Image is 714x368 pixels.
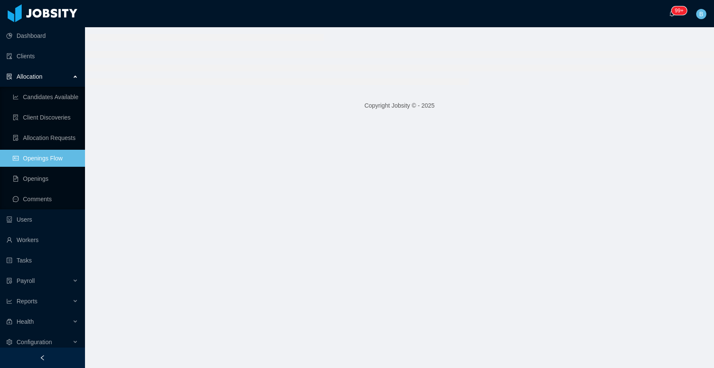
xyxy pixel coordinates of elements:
[17,73,42,80] span: Allocation
[6,298,12,304] i: icon: line-chart
[13,88,78,106] a: icon: line-chartCandidates Available
[6,278,12,284] i: icon: file-protect
[13,129,78,146] a: icon: file-doneAllocation Requests
[671,6,687,15] sup: 245
[6,74,12,80] i: icon: solution
[17,318,34,325] span: Health
[669,11,675,17] i: icon: bell
[85,91,714,120] footer: Copyright Jobsity © - 2025
[6,211,78,228] a: icon: robotUsers
[699,9,703,19] span: B
[13,170,78,187] a: icon: file-textOpenings
[6,252,78,269] a: icon: profileTasks
[6,339,12,345] i: icon: setting
[17,277,35,284] span: Payroll
[6,231,78,248] a: icon: userWorkers
[6,319,12,325] i: icon: medicine-box
[13,191,78,208] a: icon: messageComments
[6,48,78,65] a: icon: auditClients
[13,109,78,126] a: icon: file-searchClient Discoveries
[13,150,78,167] a: icon: idcardOpenings Flow
[17,298,37,305] span: Reports
[17,339,52,345] span: Configuration
[6,27,78,44] a: icon: pie-chartDashboard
